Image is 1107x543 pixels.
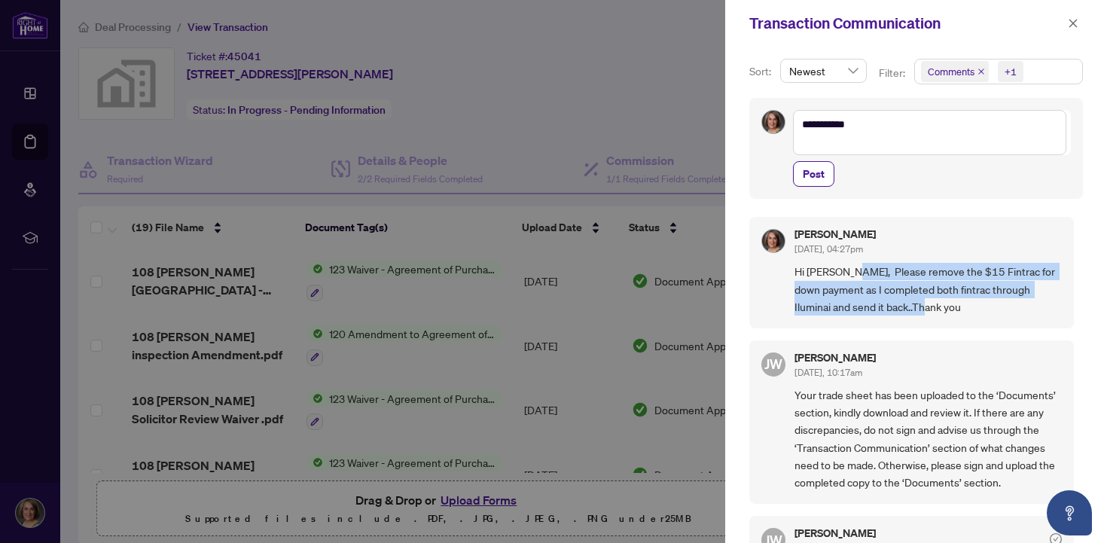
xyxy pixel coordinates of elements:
h5: [PERSON_NAME] [794,528,876,538]
span: close [1068,18,1078,29]
span: close [977,68,985,75]
div: Transaction Communication [749,12,1063,35]
img: Profile Icon [762,230,785,252]
span: Post [803,162,825,186]
span: [DATE], 10:17am [794,367,862,378]
span: Your trade sheet has been uploaded to the ‘Documents’ section, kindly download and review it. If ... [794,386,1062,492]
span: Comments [921,61,989,82]
p: Filter: [879,65,907,81]
h5: [PERSON_NAME] [794,229,876,239]
div: +1 [1005,64,1017,79]
img: Profile Icon [762,111,785,133]
span: Hi [PERSON_NAME], Please remove the $15 Fintrac for down payment as I completed both fintrac thro... [794,263,1062,316]
span: [DATE], 04:27pm [794,243,863,255]
p: Sort: [749,63,774,80]
button: Open asap [1047,490,1092,535]
h5: [PERSON_NAME] [794,352,876,363]
span: Comments [928,64,974,79]
button: Post [793,161,834,187]
span: Newest [789,59,858,82]
span: JW [764,353,782,374]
